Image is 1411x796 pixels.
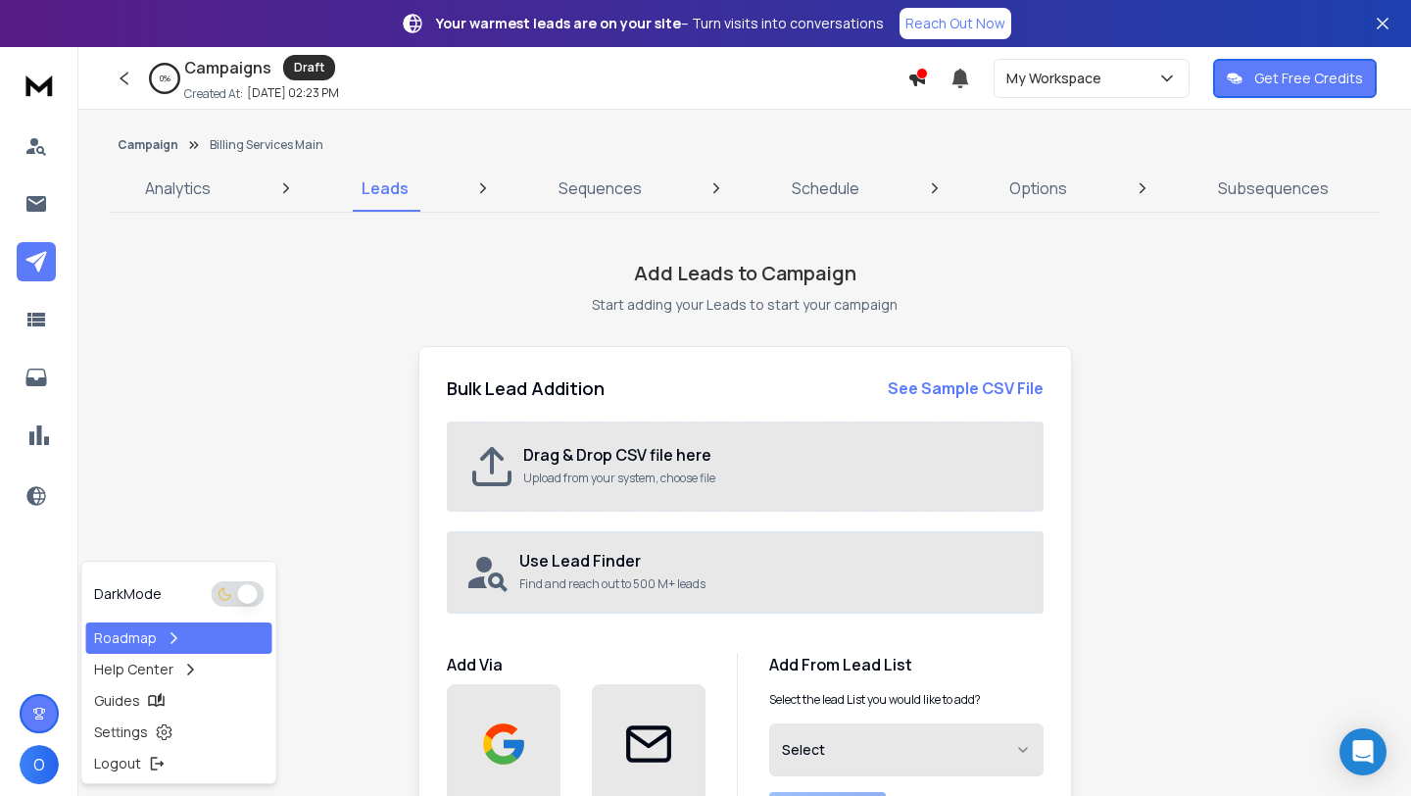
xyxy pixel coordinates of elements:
button: O [20,745,59,784]
p: Guides [94,691,140,711]
p: [DATE] 02:23 PM [247,85,339,101]
p: Roadmap [94,628,157,648]
p: 0 % [160,73,170,84]
h1: Add Leads to Campaign [634,260,856,287]
a: Settings [86,717,272,748]
a: Roadmap [86,622,272,654]
p: Settings [94,722,148,742]
a: Leads [350,165,420,212]
span: Select [782,740,825,760]
h2: Bulk Lead Addition [447,374,605,402]
p: Reach Out Now [905,14,1005,33]
h1: Add Via [447,653,705,676]
a: Subsequences [1206,165,1340,212]
img: logo [20,67,59,103]
div: Draft [283,55,335,80]
p: Sequences [559,176,642,200]
a: Schedule [780,165,871,212]
p: Created At: [184,86,243,102]
button: Get Free Credits [1213,59,1377,98]
a: Reach Out Now [900,8,1011,39]
p: Schedule [792,176,859,200]
a: Guides [86,685,272,717]
p: Help Center [94,660,173,679]
h2: Use Lead Finder [519,549,1026,572]
p: Start adding your Leads to start your campaign [592,295,898,315]
p: – Turn visits into conversations [436,14,884,33]
p: Find and reach out to 500 M+ leads [519,576,1026,592]
p: Select the lead List you would like to add? [769,692,981,708]
p: Dark Mode [94,584,162,604]
a: Options [997,165,1079,212]
p: Logout [94,754,141,773]
div: Open Intercom Messenger [1339,728,1387,775]
p: My Workspace [1006,69,1109,88]
p: Billing Services Main [210,137,323,153]
a: Analytics [133,165,222,212]
strong: Your warmest leads are on your site [436,14,681,32]
a: Sequences [547,165,654,212]
h2: Drag & Drop CSV file here [523,443,1022,467]
p: Subsequences [1218,176,1329,200]
h1: Add From Lead List [769,653,1044,676]
a: See Sample CSV File [888,376,1044,400]
p: Upload from your system, choose file [523,471,1022,486]
p: Options [1009,176,1067,200]
a: Help Center [86,654,272,685]
strong: See Sample CSV File [888,377,1044,399]
button: Campaign [118,137,178,153]
p: Get Free Credits [1254,69,1363,88]
p: Analytics [145,176,211,200]
p: Leads [362,176,409,200]
h1: Campaigns [184,56,271,79]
